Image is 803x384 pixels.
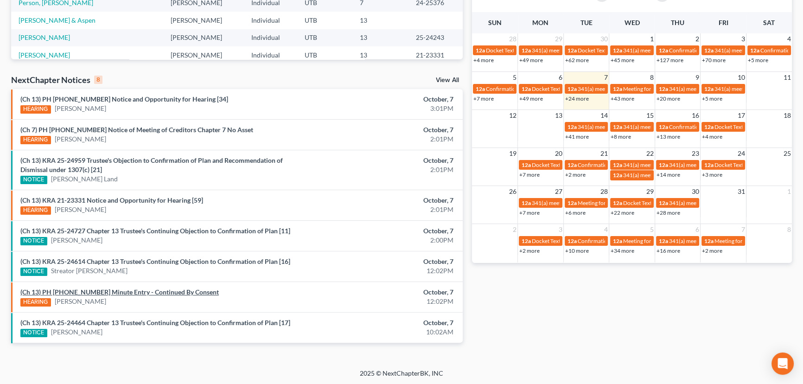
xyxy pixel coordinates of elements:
[702,133,722,140] a: +4 more
[695,33,700,45] span: 2
[297,12,352,29] td: UTB
[297,29,352,46] td: UTB
[578,123,667,130] span: 341(a) meeting for [PERSON_NAME]
[20,176,47,184] div: NOTICE
[567,237,577,244] span: 12a
[623,172,713,179] span: 341(a) meeting for [PERSON_NAME]
[163,29,244,46] td: [PERSON_NAME]
[554,186,563,197] span: 27
[714,237,787,244] span: Meeting for [PERSON_NAME]
[771,352,794,375] div: Open Intercom Messenger
[51,236,102,245] a: [PERSON_NAME]
[623,123,762,130] span: 341(a) meeting for [PERSON_NAME] & [PERSON_NAME]
[244,12,297,29] td: Individual
[656,57,683,64] a: +127 more
[719,19,728,26] span: Fri
[599,33,609,45] span: 30
[623,85,696,92] span: Meeting for [PERSON_NAME]
[659,199,668,206] span: 12a
[714,161,797,168] span: Docket Text: for [PERSON_NAME]
[522,199,531,206] span: 12a
[532,47,621,54] span: 341(a) meeting for [PERSON_NAME]
[578,161,683,168] span: Confirmation hearing for [PERSON_NAME]
[522,237,531,244] span: 12a
[315,156,453,165] div: October, 7
[649,33,655,45] span: 1
[599,110,609,121] span: 14
[554,148,563,159] span: 20
[613,161,622,168] span: 12a
[702,247,722,254] a: +2 more
[783,110,792,121] span: 18
[20,329,47,337] div: NOTICE
[567,199,577,206] span: 12a
[623,199,755,206] span: Docket Text: for [PERSON_NAME] & [PERSON_NAME]
[623,47,713,54] span: 341(a) meeting for [PERSON_NAME]
[645,110,655,121] span: 15
[669,161,758,168] span: 341(a) meeting for [PERSON_NAME]
[649,72,655,83] span: 8
[315,165,453,174] div: 2:01PM
[532,161,615,168] span: Docket Text: for [PERSON_NAME]
[315,226,453,236] div: October, 7
[473,57,494,64] a: +4 more
[315,205,453,214] div: 2:01PM
[714,123,797,130] span: Docket Text: for [PERSON_NAME]
[436,77,459,83] a: View All
[512,224,517,235] span: 2
[315,257,453,266] div: October, 7
[315,104,453,113] div: 3:01PM
[532,19,548,26] span: Mon
[522,47,531,54] span: 12a
[737,186,746,197] span: 31
[19,33,70,41] a: [PERSON_NAME]
[20,126,253,134] a: (Ch 7) PH [PHONE_NUMBER] Notice of Meeting of Creditors Chapter 7 No Asset
[565,209,586,216] a: +6 more
[244,46,297,64] td: Individual
[613,123,622,130] span: 12a
[623,237,769,244] span: Meeting for Brooklyn [PERSON_NAME] & [PERSON_NAME]
[669,199,758,206] span: 341(a) meeting for [PERSON_NAME]
[20,105,51,114] div: HEARING
[20,156,283,173] a: (Ch 13) KRA 25-24959 Trustee's Objection to Confirmation of Plan and Recommendation of Dismissal ...
[476,85,485,92] span: 12a
[522,161,531,168] span: 12a
[691,186,700,197] span: 30
[315,134,453,144] div: 2:01PM
[704,123,714,130] span: 12a
[352,46,409,64] td: 13
[352,12,409,29] td: 13
[508,186,517,197] span: 26
[656,95,680,102] a: +20 more
[315,318,453,327] div: October, 7
[567,161,577,168] span: 12a
[624,19,639,26] span: Wed
[532,199,670,206] span: 341(a) meeting for [PERSON_NAME] & [PERSON_NAME]
[315,95,453,104] div: October, 7
[613,47,622,54] span: 12a
[554,110,563,121] span: 13
[691,148,700,159] span: 23
[578,199,650,206] span: Meeting for [PERSON_NAME]
[20,268,47,276] div: NOTICE
[522,85,531,92] span: 12a
[578,85,724,92] span: 341(a) meeting for Spenser Love Sr. & [PERSON_NAME] Love
[603,72,609,83] span: 7
[669,47,774,54] span: Confirmation hearing for [PERSON_NAME]
[659,161,668,168] span: 12a
[578,237,732,244] span: Confirmation hearing for [PERSON_NAME] & [PERSON_NAME]
[704,47,714,54] span: 12a
[645,148,655,159] span: 22
[783,72,792,83] span: 11
[611,57,634,64] a: +45 more
[508,110,517,121] span: 12
[519,247,540,254] a: +2 more
[408,46,463,64] td: 21-23331
[737,110,746,121] span: 17
[315,196,453,205] div: October, 7
[20,257,290,265] a: (Ch 13) KRA 25-24614 Chapter 13 Trustee's Continuing Objection to Confirmation of Plan [16]
[656,133,680,140] a: +13 more
[613,237,622,244] span: 12a
[671,19,684,26] span: Thu
[512,72,517,83] span: 5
